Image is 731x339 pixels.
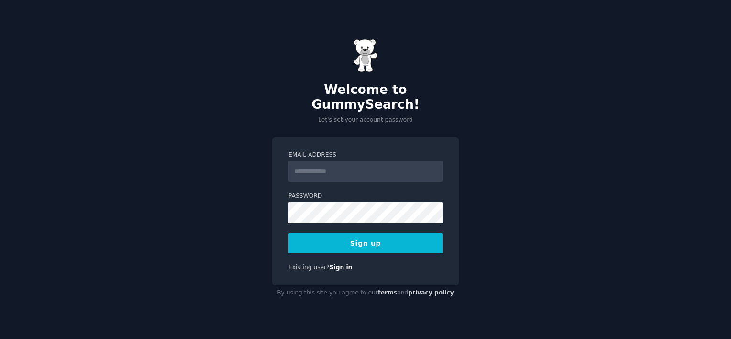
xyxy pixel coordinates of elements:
a: Sign in [330,264,353,271]
div: By using this site you agree to our and [272,285,459,301]
span: Existing user? [288,264,330,271]
label: Email Address [288,151,443,159]
button: Sign up [288,233,443,253]
a: terms [378,289,397,296]
label: Password [288,192,443,201]
a: privacy policy [408,289,454,296]
p: Let's set your account password [272,116,459,124]
img: Gummy Bear [354,39,377,72]
h2: Welcome to GummySearch! [272,82,459,113]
